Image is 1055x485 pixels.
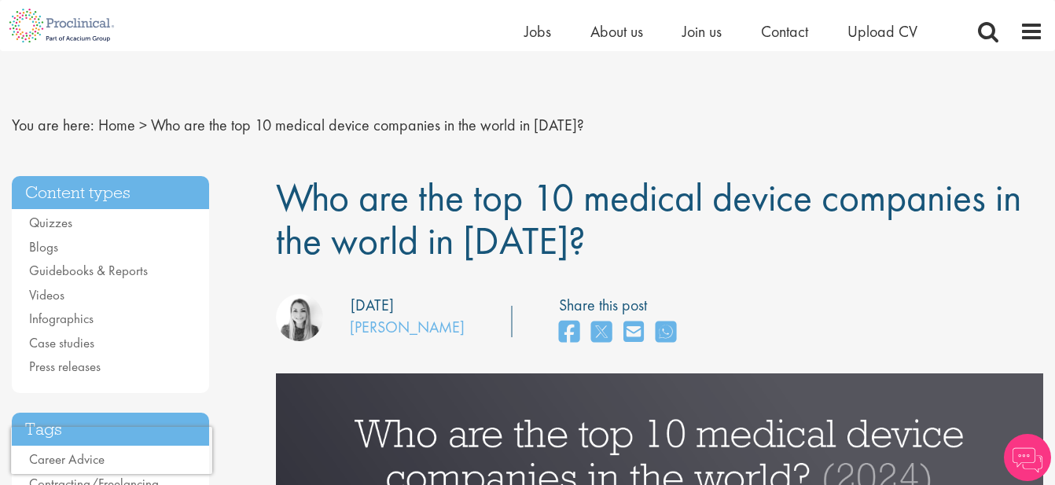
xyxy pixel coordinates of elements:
a: share on twitter [591,316,612,350]
span: Who are the top 10 medical device companies in the world in [DATE]? [276,172,1021,266]
a: Guidebooks & Reports [29,262,148,279]
img: Chatbot [1004,434,1051,481]
img: Hannah Burke [276,294,323,341]
a: Videos [29,286,64,303]
a: Jobs [524,21,551,42]
a: Press releases [29,358,101,375]
a: Contact [761,21,808,42]
h3: Content types [12,176,209,210]
h3: Tags [12,413,209,446]
a: share on facebook [559,316,579,350]
a: breadcrumb link [98,115,135,135]
a: Join us [682,21,722,42]
a: Infographics [29,310,94,327]
span: You are here: [12,115,94,135]
a: About us [590,21,643,42]
a: share on whats app [656,316,676,350]
a: share on email [623,316,644,350]
span: > [139,115,147,135]
iframe: reCAPTCHA [11,427,212,474]
label: Share this post [559,294,684,317]
a: Blogs [29,238,58,255]
span: Who are the top 10 medical device companies in the world in [DATE]? [151,115,584,135]
a: Case studies [29,334,94,351]
a: [PERSON_NAME] [350,317,465,337]
div: [DATE] [351,294,394,317]
a: Upload CV [847,21,917,42]
a: Quizzes [29,214,72,231]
